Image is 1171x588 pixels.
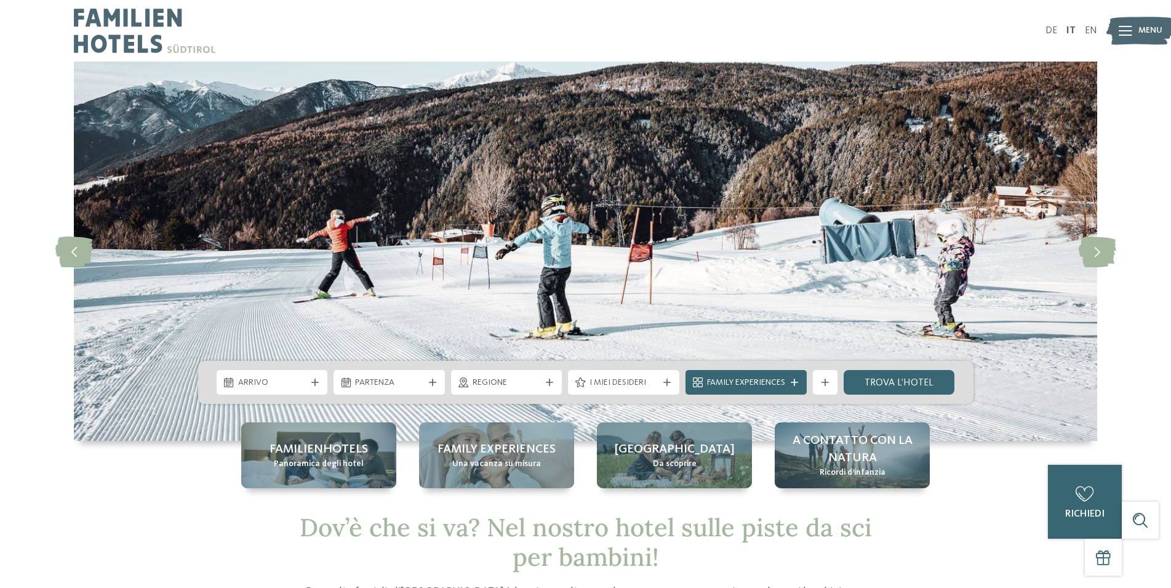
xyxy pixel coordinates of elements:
[274,458,364,470] span: Panoramica degli hotel
[74,62,1097,441] img: Hotel sulle piste da sci per bambini: divertimento senza confini
[1085,26,1097,36] a: EN
[419,422,574,488] a: Hotel sulle piste da sci per bambini: divertimento senza confini Family experiences Una vacanza s...
[1048,465,1122,539] a: richiedi
[775,422,930,488] a: Hotel sulle piste da sci per bambini: divertimento senza confini A contatto con la natura Ricordi...
[1138,25,1162,37] span: Menu
[589,377,658,389] span: I miei desideri
[300,512,872,573] span: Dov’è che si va? Nel nostro hotel sulle piste da sci per bambini!
[438,441,556,458] span: Family experiences
[707,377,785,389] span: Family Experiences
[787,432,917,467] span: A contatto con la natura
[270,441,368,458] span: Familienhotels
[820,467,885,479] span: Ricordi d’infanzia
[241,422,396,488] a: Hotel sulle piste da sci per bambini: divertimento senza confini Familienhotels Panoramica degli ...
[597,422,752,488] a: Hotel sulle piste da sci per bambini: divertimento senza confini [GEOGRAPHIC_DATA] Da scoprire
[1045,26,1057,36] a: DE
[238,377,306,389] span: Arrivo
[844,370,955,395] a: trova l’hotel
[1065,509,1105,519] span: richiedi
[355,377,423,389] span: Partenza
[473,377,541,389] span: Regione
[615,441,735,458] span: [GEOGRAPHIC_DATA]
[452,458,541,470] span: Una vacanza su misura
[653,458,697,470] span: Da scoprire
[1066,26,1076,36] a: IT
